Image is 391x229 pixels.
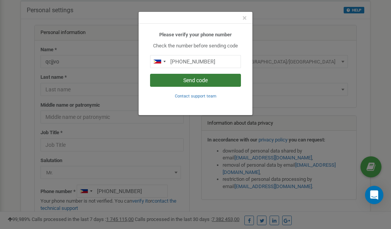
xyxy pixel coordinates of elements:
[242,14,247,22] button: Close
[365,186,383,204] div: Open Intercom Messenger
[150,55,168,68] div: Telephone country code
[150,55,241,68] input: 0905 123 4567
[150,74,241,87] button: Send code
[150,42,241,50] p: Check the number before sending code
[175,93,217,99] a: Contact support team
[242,13,247,23] span: ×
[159,32,232,37] b: Please verify your phone number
